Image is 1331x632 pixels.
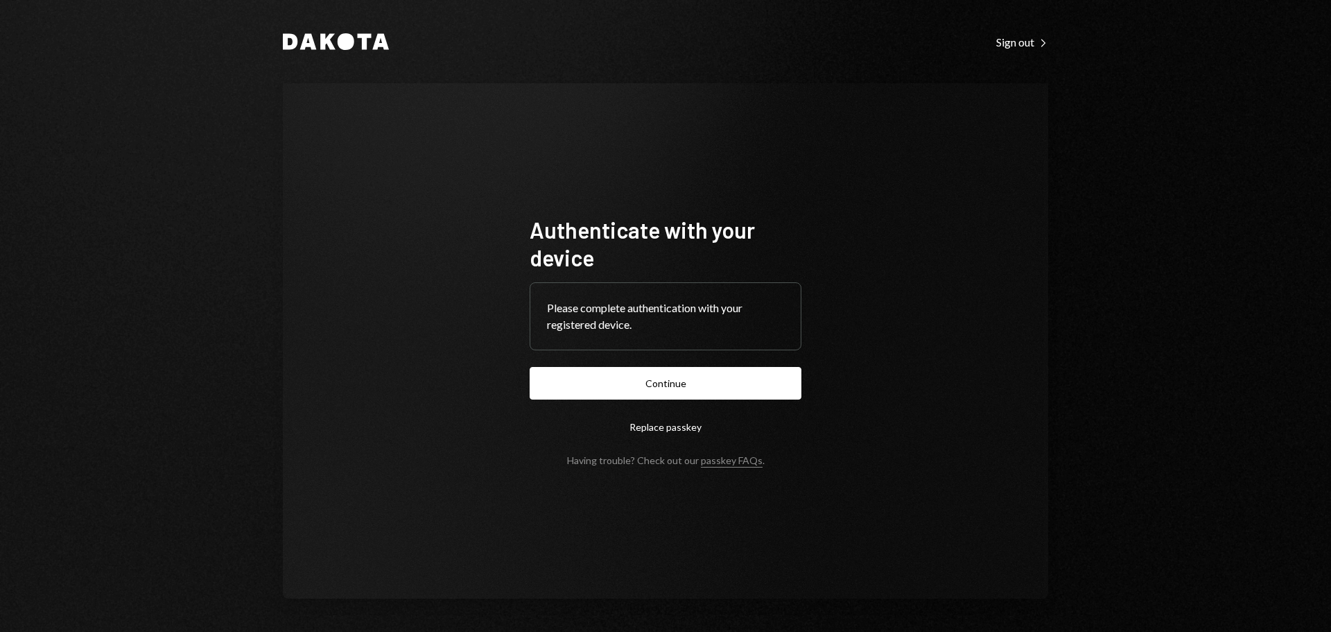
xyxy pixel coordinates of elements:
[567,454,765,466] div: Having trouble? Check out our .
[530,411,801,443] button: Replace passkey
[530,367,801,400] button: Continue
[547,300,784,333] div: Please complete authentication with your registered device.
[996,34,1048,49] a: Sign out
[996,35,1048,49] div: Sign out
[530,216,801,271] h1: Authenticate with your device
[701,454,763,468] a: passkey FAQs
